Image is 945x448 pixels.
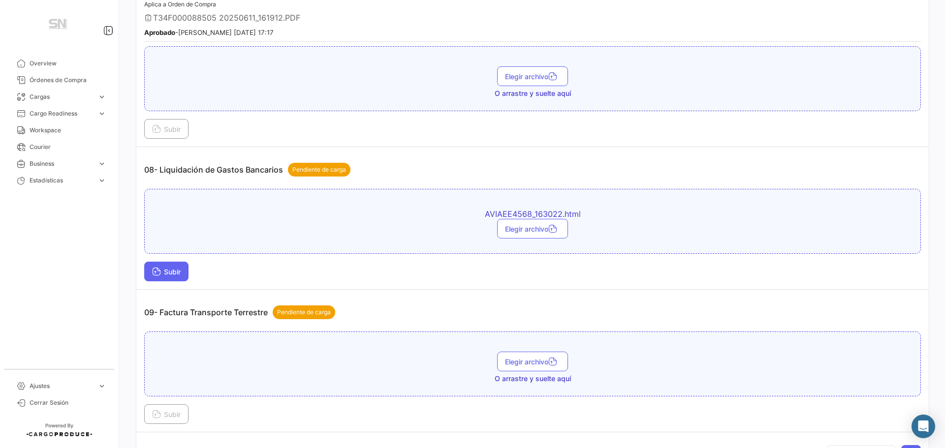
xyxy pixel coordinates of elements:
[30,126,106,135] span: Workspace
[277,308,331,317] span: Pendiente de carga
[144,305,335,319] p: 09- Factura Transporte Terrestre
[30,109,94,118] span: Cargo Readiness
[497,66,568,86] button: Elegir archivo
[495,89,571,98] span: O arrastre y suelte aquí
[153,13,300,23] span: T34F000088505 20250611_161912.PDF
[8,139,110,155] a: Courier
[97,382,106,390] span: expand_more
[30,59,106,68] span: Overview
[152,268,181,276] span: Subir
[505,358,560,366] span: Elegir archivo
[30,176,94,185] span: Estadísticas
[292,165,346,174] span: Pendiente de carga
[144,29,175,36] b: Aprobado
[34,12,84,39] img: Manufactura+Logo.png
[360,209,705,219] span: AVIAEE4568_163022.html
[30,382,94,390] span: Ajustes
[97,159,106,168] span: expand_more
[8,72,110,89] a: Órdenes de Compra
[912,415,935,438] div: Abrir Intercom Messenger
[495,374,571,384] span: O arrastre y suelte aquí
[30,398,106,407] span: Cerrar Sesión
[8,55,110,72] a: Overview
[144,119,189,139] button: Subir
[97,176,106,185] span: expand_more
[97,92,106,101] span: expand_more
[144,163,350,177] p: 08- Liquidación de Gastos Bancarios
[152,410,181,418] span: Subir
[152,125,181,133] span: Subir
[497,219,568,239] button: Elegir archivo
[144,262,189,281] button: Subir
[8,122,110,139] a: Workspace
[144,404,189,424] button: Subir
[30,92,94,101] span: Cargas
[30,76,106,85] span: Órdenes de Compra
[505,72,560,81] span: Elegir archivo
[97,109,106,118] span: expand_more
[497,352,568,371] button: Elegir archivo
[30,159,94,168] span: Business
[30,143,106,151] span: Courier
[144,0,216,8] span: Aplica a Orden de Compra
[144,29,274,36] small: - [PERSON_NAME] [DATE] 17:17
[505,225,560,233] span: Elegir archivo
